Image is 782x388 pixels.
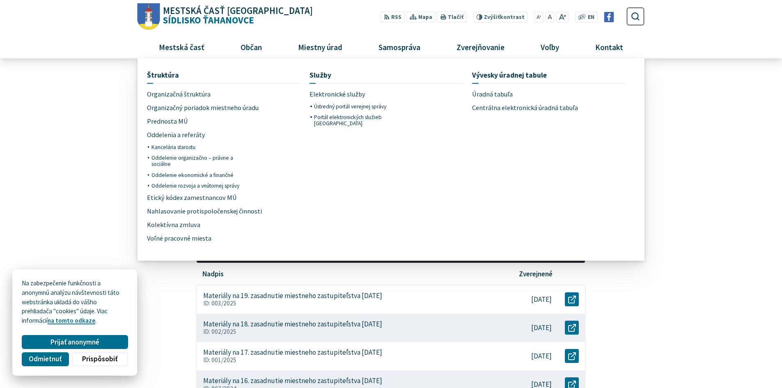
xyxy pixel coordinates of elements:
[538,36,562,58] span: Voľby
[147,218,241,232] a: Kolektívna zmluva
[50,338,99,347] span: Prijať anonymné
[147,87,211,101] span: Organizačná štruktúra
[472,87,513,101] span: Úradná tabuľa
[147,87,241,101] a: Organizačná štruktúra
[151,152,241,169] a: Oddelenie organizačno – právne a sociálne
[147,232,211,246] span: Voľné pracovné miesta
[22,335,128,349] button: Prijať anonymné
[531,352,552,360] p: [DATE]
[283,36,357,58] a: Miestny úrad
[147,101,300,115] a: Organizačný poriadok miestneho úradu
[147,205,262,218] span: Nahlasovanie protispoločenskej činnosti
[138,3,160,30] img: Prejsť na domovskú stránku
[203,356,493,364] p: ID: 001/2025
[406,11,436,23] a: Mapa
[472,68,547,83] span: Vývesky úradnej tabule
[203,348,382,357] p: Materiály na 17. zasadnutie miestneho zastupiteľstva [DATE]
[151,142,195,152] span: Kancelária starostu
[72,352,128,366] button: Prispôsobiť
[203,320,382,328] p: Materiály na 18. zasadnutie miestneho zastupiteľstva [DATE]
[147,115,188,128] span: Prednosta MÚ
[203,377,382,385] p: Materiály na 16. zasadnutie miestneho zastupiteľstva [DATE]
[310,68,331,83] span: Služby
[147,101,259,115] span: Organizačný poriadok miestneho úradu
[237,36,265,58] span: Občan
[310,68,463,83] a: Služby
[29,355,62,363] span: Odmietnuť
[391,13,401,22] span: RSS
[453,36,507,58] span: Zverejňovanie
[22,352,69,366] button: Odmietnuť
[82,355,117,363] span: Prispôsobiť
[147,128,241,142] a: Oddelenia a referáty
[203,292,382,300] p: Materiály na 19. zasadnutie miestneho zastupiteľstva [DATE]
[225,36,277,58] a: Občan
[151,170,241,180] a: Oddelenie ekonomické a finančné
[448,14,463,21] span: Tlačiť
[484,14,525,21] span: kontrast
[151,170,234,180] span: Oddelenie ekonomické a finančné
[545,11,554,23] button: Nastaviť pôvodnú veľkosť písma
[160,6,313,25] span: Sídlisko Ťahanovce
[203,300,493,307] p: ID: 003/2025
[472,87,626,101] a: Úradná tabuľa
[531,295,552,304] p: [DATE]
[147,128,205,142] span: Oddelenia a referáty
[604,12,614,22] img: Prejsť na Facebook stránku
[151,142,241,152] a: Kancelária starostu
[556,11,569,23] button: Zväčšiť veľkosť písma
[519,270,553,278] p: Zverejnené
[203,328,493,335] p: ID: 002/2025
[586,13,597,22] a: EN
[151,180,239,191] span: Oddelenie rozvoja a vnútornej správy
[48,317,95,324] a: na tomto odkaze
[314,101,403,112] a: Ústredný portál verejnej správy
[580,36,638,58] a: Kontakt
[310,87,403,101] a: Elektronické služby
[163,6,313,16] span: Mestská časť [GEOGRAPHIC_DATA]
[531,324,552,332] p: [DATE]
[147,205,300,218] a: Nahlasovanie protispoločenskej činnosti
[147,68,179,83] span: Štruktúra
[375,36,423,58] span: Samospráva
[381,11,405,23] a: RSS
[22,279,128,326] p: Na zabezpečenie funkčnosti a anonymnú analýzu návštevnosti táto webstránka ukladá do vášho prehli...
[310,87,365,101] span: Elektronické služby
[484,14,500,21] span: Zvýšiť
[147,68,300,83] a: Štruktúra
[534,11,544,23] button: Zmenšiť veľkosť písma
[202,270,224,278] p: Nadpis
[437,11,467,23] button: Tlačiť
[156,36,207,58] span: Mestská časť
[472,101,626,115] a: Centrálna elektronická úradná tabuľa
[364,36,436,58] a: Samospráva
[147,115,241,128] a: Prednosta MÚ
[147,232,241,246] a: Voľné pracovné miesta
[144,36,219,58] a: Mestská časť
[151,180,241,191] a: Oddelenie rozvoja a vnútornej správy
[472,68,626,83] a: Vývesky úradnej tabule
[472,101,578,115] span: Centrálna elektronická úradná tabuľa
[592,36,626,58] span: Kontakt
[147,191,237,205] span: Etický kódex zamestnancov MÚ
[314,101,386,112] span: Ústredný portál verejnej správy
[138,3,313,30] a: Logo Sídlisko Ťahanovce, prejsť na domovskú stránku.
[473,11,527,23] button: Zvýšiťkontrast
[526,36,574,58] a: Voľby
[147,191,241,205] a: Etický kódex zamestnancov MÚ
[295,36,345,58] span: Miestny úrad
[588,13,594,22] span: EN
[418,13,432,22] span: Mapa
[314,112,403,129] a: Portál elektronických služieb [GEOGRAPHIC_DATA]
[442,36,520,58] a: Zverejňovanie
[147,218,200,232] span: Kolektívna zmluva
